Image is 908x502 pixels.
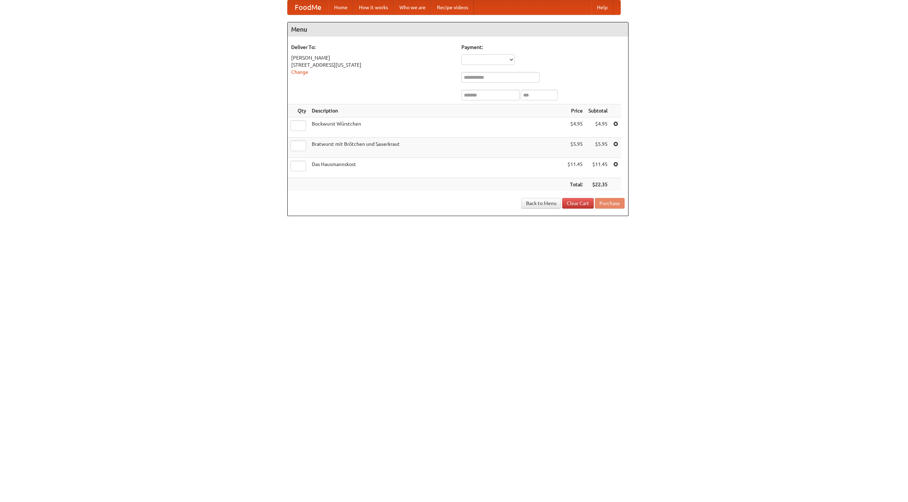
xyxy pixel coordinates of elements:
[328,0,353,15] a: Home
[309,138,565,158] td: Bratwurst mit Brötchen und Sauerkraut
[309,158,565,178] td: Das Hausmannskost
[431,0,474,15] a: Recipe videos
[288,22,628,37] h4: Menu
[521,198,561,209] a: Back to Menu
[586,104,610,117] th: Subtotal
[291,61,454,68] div: [STREET_ADDRESS][US_STATE]
[565,138,586,158] td: $5.95
[586,117,610,138] td: $4.95
[288,0,328,15] a: FoodMe
[565,158,586,178] td: $11.45
[309,117,565,138] td: Bockwurst Würstchen
[353,0,394,15] a: How it works
[288,104,309,117] th: Qty
[562,198,594,209] a: Clear Cart
[565,178,586,191] th: Total:
[595,198,625,209] button: Purchase
[586,178,610,191] th: $22.35
[565,104,586,117] th: Price
[291,54,454,61] div: [PERSON_NAME]
[586,138,610,158] td: $5.95
[291,69,308,75] a: Change
[309,104,565,117] th: Description
[461,44,625,51] h5: Payment:
[291,44,454,51] h5: Deliver To:
[591,0,613,15] a: Help
[394,0,431,15] a: Who we are
[586,158,610,178] td: $11.45
[565,117,586,138] td: $4.95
